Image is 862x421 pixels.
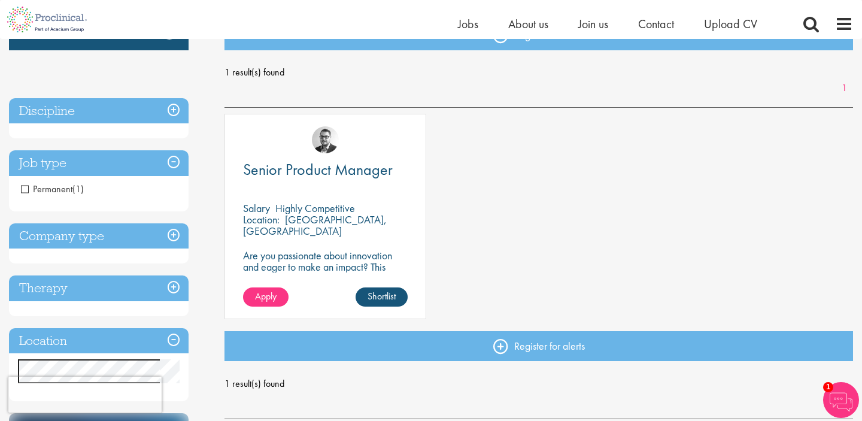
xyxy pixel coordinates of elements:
span: Permanent [21,183,72,195]
h3: Company type [9,223,189,249]
span: 1 [823,382,833,392]
a: Join us [578,16,608,32]
a: Apply [243,287,289,307]
span: 1 result(s) found [224,63,853,81]
a: Jobs [458,16,478,32]
h3: Discipline [9,98,189,124]
h3: Location [9,328,189,354]
span: Salary [243,201,270,215]
span: 1 result(s) found [224,375,853,393]
img: Niklas Kaminski [312,126,339,153]
a: 1 [836,81,853,95]
img: Chatbot [823,382,859,418]
p: Are you passionate about innovation and eager to make an impact? This remote position allows you ... [243,250,408,307]
a: Upload CV [704,16,757,32]
a: Contact [638,16,674,32]
span: Permanent [21,183,84,195]
span: Senior Product Manager [243,159,393,180]
span: Location: [243,213,280,226]
h3: Therapy [9,275,189,301]
h3: Job type [9,150,189,176]
a: Shortlist [356,287,408,307]
a: Senior Product Manager [243,162,408,177]
span: (1) [72,183,84,195]
a: About us [508,16,548,32]
p: Highly Competitive [275,201,355,215]
p: [GEOGRAPHIC_DATA], [GEOGRAPHIC_DATA] [243,213,387,238]
span: Apply [255,290,277,302]
iframe: reCAPTCHA [8,377,162,413]
a: Register for alerts [224,331,853,361]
